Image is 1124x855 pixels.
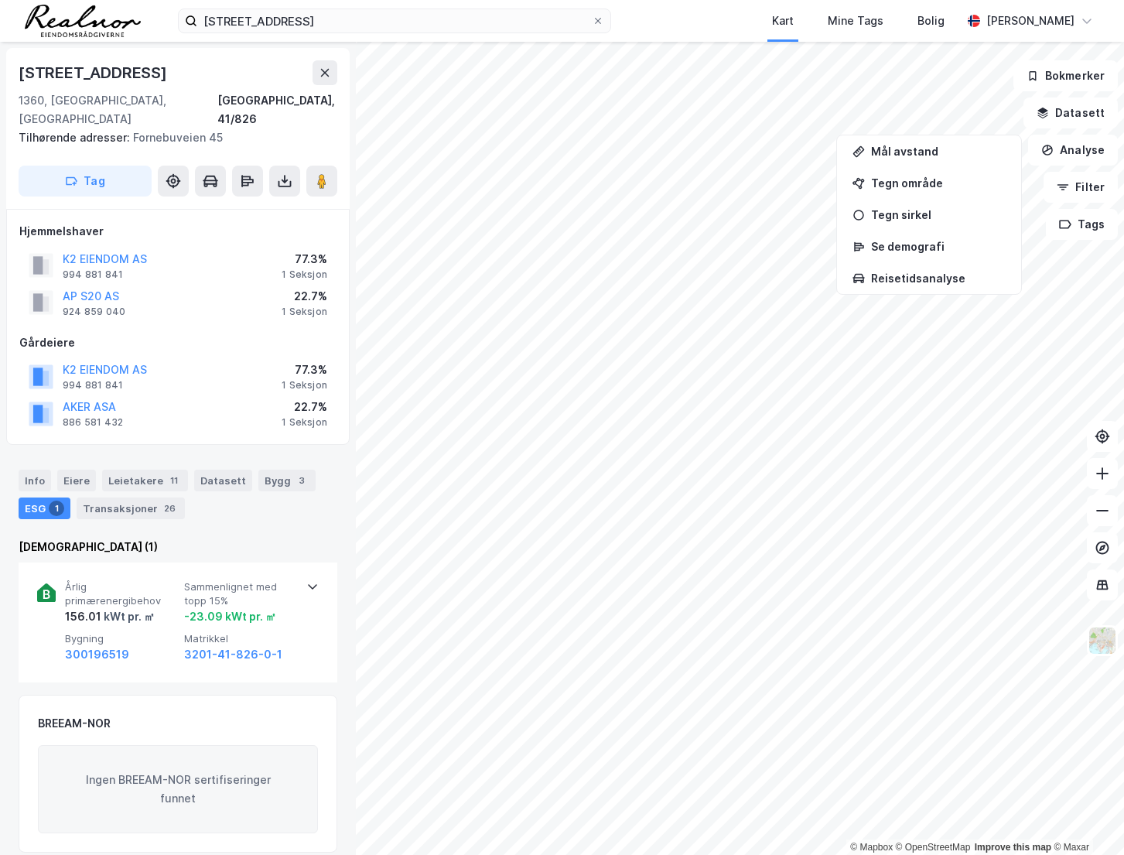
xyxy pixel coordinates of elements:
div: 22.7% [282,398,327,416]
a: OpenStreetMap [896,842,971,853]
button: Tag [19,166,152,197]
img: Z [1088,626,1117,655]
div: 22.7% [282,287,327,306]
div: Tegn sirkel [871,208,1006,221]
div: Kart [772,12,794,30]
div: BREEAM-NOR [38,714,111,733]
iframe: Chat Widget [1047,781,1124,855]
div: Kontrollprogram for chat [1047,781,1124,855]
button: Filter [1044,172,1118,203]
div: 1 [49,501,64,516]
div: Mine Tags [828,12,883,30]
div: 77.3% [282,361,327,379]
button: Bokmerker [1013,60,1118,91]
span: Tilhørende adresser: [19,131,133,144]
div: 1 Seksjon [282,268,327,281]
div: 1 Seksjon [282,306,327,318]
div: 886 581 432 [63,416,123,429]
div: Leietakere [102,470,188,491]
div: 3 [294,473,309,488]
div: 1360, [GEOGRAPHIC_DATA], [GEOGRAPHIC_DATA] [19,91,217,128]
img: realnor-logo.934646d98de889bb5806.png [25,5,141,37]
a: Improve this map [975,842,1051,853]
button: 300196519 [65,645,129,664]
div: [GEOGRAPHIC_DATA], 41/826 [217,91,337,128]
div: kWt pr. ㎡ [101,607,155,626]
div: 156.01 [65,607,155,626]
a: Mapbox [850,842,893,853]
div: 77.3% [282,250,327,268]
span: Matrikkel [184,632,297,645]
div: Bygg [258,470,316,491]
div: -23.09 kWt pr. ㎡ [184,607,276,626]
div: 26 [161,501,179,516]
div: ESG [19,498,70,519]
div: Ingen BREEAM-NOR sertifiseringer funnet [38,745,318,833]
div: Info [19,470,51,491]
div: Reisetidsanalyse [871,272,1006,285]
button: 3201-41-826-0-1 [184,645,282,664]
div: Gårdeiere [19,333,337,352]
div: 994 881 841 [63,268,123,281]
div: Mål avstand [871,145,1006,158]
div: Transaksjoner [77,498,185,519]
button: Datasett [1023,97,1118,128]
div: [PERSON_NAME] [986,12,1074,30]
div: Eiere [57,470,96,491]
div: [DEMOGRAPHIC_DATA] (1) [19,538,337,556]
div: 924 859 040 [63,306,125,318]
div: Datasett [194,470,252,491]
button: Tags [1046,209,1118,240]
div: Fornebuveien 45 [19,128,325,147]
div: Tegn område [871,176,1006,190]
div: 11 [166,473,182,488]
div: Hjemmelshaver [19,222,337,241]
button: Analyse [1028,135,1118,166]
div: Bolig [917,12,945,30]
div: 994 881 841 [63,379,123,392]
span: Bygning [65,632,178,645]
span: Årlig primærenergibehov [65,580,178,607]
div: Se demografi [871,240,1006,253]
div: 1 Seksjon [282,379,327,392]
span: Sammenlignet med topp 15% [184,580,297,607]
div: [STREET_ADDRESS] [19,60,170,85]
input: Søk på adresse, matrikkel, gårdeiere, leietakere eller personer [197,9,592,32]
div: 1 Seksjon [282,416,327,429]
